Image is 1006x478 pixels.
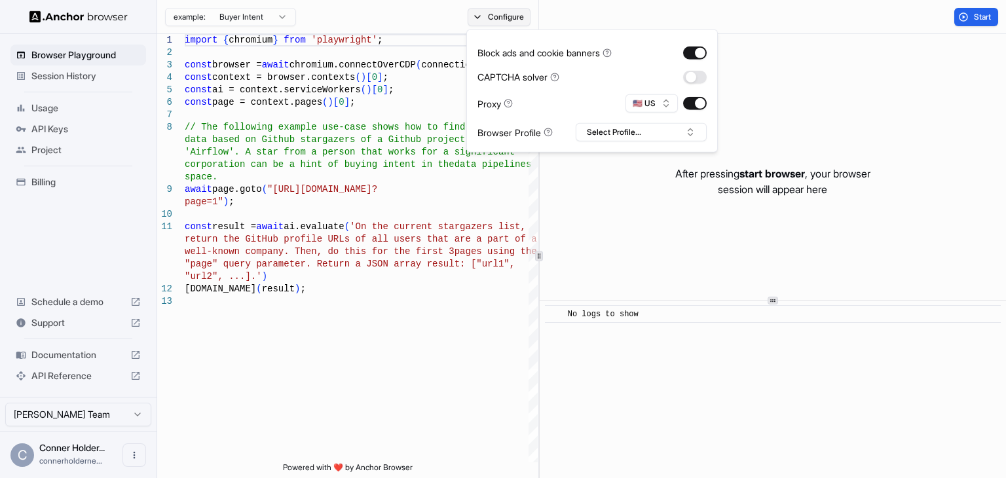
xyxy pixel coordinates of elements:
[372,72,377,83] span: 0
[551,308,558,321] span: ​
[262,184,267,194] span: (
[185,234,460,244] span: return the GitHub profile URLs of all users that a
[185,122,460,132] span: // The following example use-case shows how to fin
[157,183,172,196] div: 9
[157,283,172,295] div: 12
[10,65,146,86] div: Session History
[372,84,377,95] span: [
[256,221,284,232] span: await
[39,442,105,453] span: Conner Holderness
[31,122,141,136] span: API Keys
[157,96,172,109] div: 6
[10,365,146,386] div: API Reference
[974,12,992,22] span: Start
[185,221,212,232] span: const
[568,310,639,319] span: No logs to show
[185,196,223,207] span: page=1"
[350,97,355,107] span: ;
[455,246,537,257] span: pages using the
[256,284,261,294] span: (
[361,84,366,95] span: (
[157,295,172,308] div: 13
[284,221,344,232] span: ai.evaluate
[350,221,526,232] span: 'On the current stargazers list,
[157,71,172,84] div: 4
[477,96,513,110] div: Proxy
[327,97,333,107] span: )
[460,234,537,244] span: re a part of a
[157,208,172,221] div: 10
[212,60,262,70] span: browser =
[10,291,146,312] div: Schedule a demo
[388,84,394,95] span: ;
[157,46,172,59] div: 2
[185,134,460,145] span: data based on Github stargazers of a Github projec
[468,8,531,26] button: Configure
[212,184,262,194] span: page.goto
[31,295,125,308] span: Schedule a demo
[39,456,102,466] span: connerholderness@gmail.com
[157,109,172,121] div: 7
[300,284,305,294] span: ;
[229,35,272,45] span: chromium
[460,147,515,157] span: ignificant
[416,60,421,70] span: (
[10,139,146,160] div: Project
[267,184,377,194] span: "[URL][DOMAIN_NAME]?
[455,159,532,170] span: data pipelines
[382,84,388,95] span: ]
[157,121,172,134] div: 8
[185,72,212,83] span: const
[739,167,805,180] span: start browser
[477,70,559,84] div: CAPTCHA solver
[31,143,141,156] span: Project
[185,271,262,282] span: "url2", ...].'
[122,443,146,467] button: Open menu
[185,84,212,95] span: const
[10,312,146,333] div: Support
[361,72,366,83] span: )
[377,84,382,95] span: 0
[31,175,141,189] span: Billing
[10,45,146,65] div: Browser Playground
[576,123,707,141] button: Select Profile...
[366,72,371,83] span: [
[223,196,229,207] span: )
[421,60,509,70] span: connectionString
[284,35,306,45] span: from
[333,97,339,107] span: [
[295,284,300,294] span: )
[322,97,327,107] span: (
[10,172,146,193] div: Billing
[157,84,172,96] div: 5
[355,72,360,83] span: (
[185,246,455,257] span: well-known company. Then, do this for the first 3
[185,159,455,170] span: corporation can be a hint of buying intent in the
[157,34,172,46] div: 1
[675,166,870,197] p: After pressing , your browser session will appear here
[212,221,256,232] span: result =
[157,59,172,71] div: 3
[460,259,515,269] span: : ["url1",
[272,35,278,45] span: }
[185,259,460,269] span: "page" query parameter. Return a JSON array result
[477,46,612,60] div: Block ads and cookie banners
[345,221,350,232] span: (
[31,48,141,62] span: Browser Playground
[10,344,146,365] div: Documentation
[185,35,217,45] span: import
[229,196,234,207] span: ;
[10,443,34,467] div: C
[460,122,537,132] span: d buyer-intent
[283,462,413,478] span: Powered with ❤️ by Anchor Browser
[185,97,212,107] span: const
[185,172,217,182] span: space.
[185,184,212,194] span: await
[212,97,322,107] span: page = context.pages
[345,97,350,107] span: ]
[10,98,146,119] div: Usage
[157,221,172,233] div: 11
[954,8,998,26] button: Start
[377,35,382,45] span: ;
[289,60,416,70] span: chromium.connectOverCDP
